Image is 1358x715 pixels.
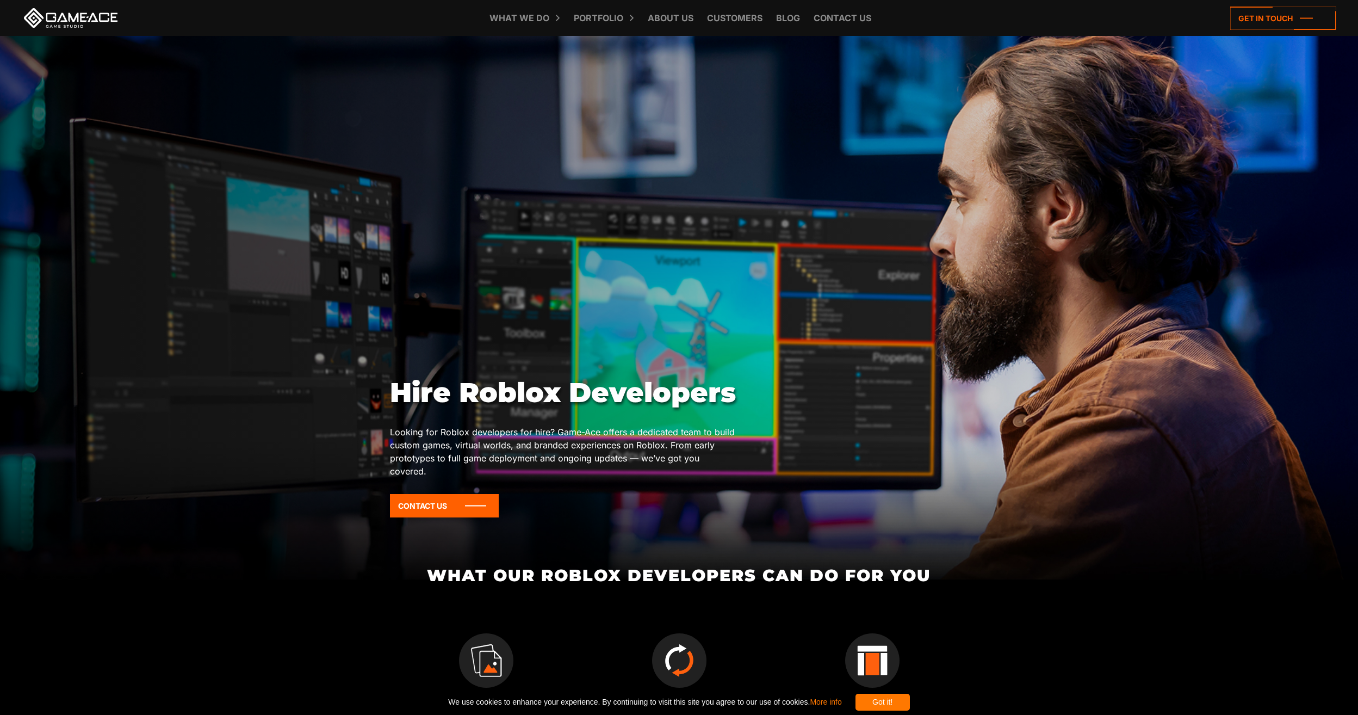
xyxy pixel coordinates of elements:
img: Prototyping icon services [459,633,513,688]
h1: Hire Roblox Developers [390,377,737,409]
img: Ui ux game design icon [845,633,900,688]
h2: What Our Roblox Developers Can Do for You [389,566,969,584]
img: Full cycle testing icon [652,633,706,688]
span: We use cookies to enhance your experience. By continuing to visit this site you agree to our use ... [448,694,841,711]
p: Looking for Roblox developers for hire? Game-Ace offers a dedicated team to build custom games, v... [390,426,737,478]
a: Get in touch [1230,7,1336,30]
a: More info [810,698,841,706]
a: Contact Us [390,494,499,517]
div: Got it! [855,694,910,711]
